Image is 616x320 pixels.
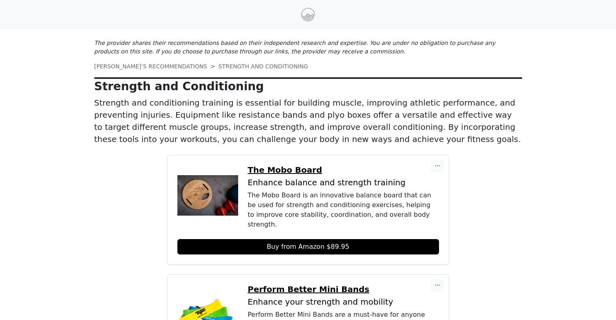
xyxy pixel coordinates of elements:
p: Enhance your strength and mobility [248,297,439,307]
a: [PERSON_NAME]’S RECOMMENDATIONS [94,63,207,70]
p: Enhance balance and strength training [248,178,439,187]
div: The Mobo Board is an innovative balance board that can be used for strength and conditioning exer... [248,191,439,229]
p: Strength and Conditioning [94,80,522,93]
img: The Mobo Board [177,165,238,226]
a: Perform Better Mini Bands [248,284,439,294]
a: Buy from Amazon $89.95 [177,239,439,254]
img: Hü Performance [301,8,315,22]
p: Strength and conditioning training is essential for building muscle, improving athletic performan... [94,97,522,145]
li: STRENGTH AND CONDITIONING [207,62,308,71]
p: The provider shares their recommendations based on their independent research and expertise. You ... [94,39,522,56]
a: The Mobo Board [248,165,439,175]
